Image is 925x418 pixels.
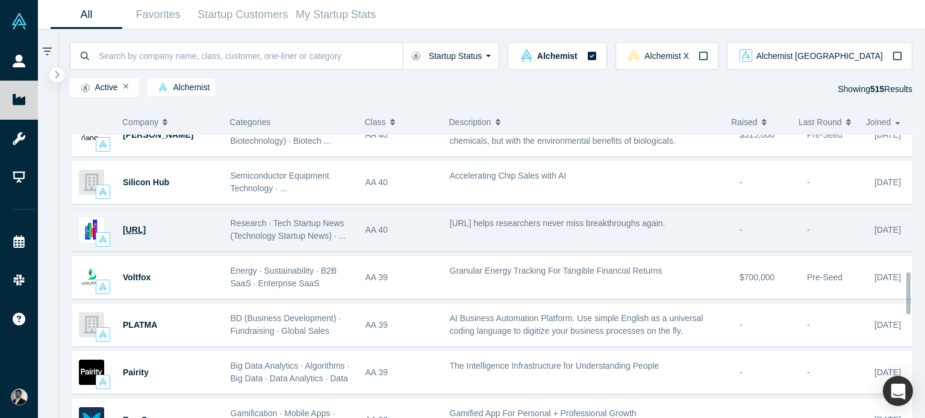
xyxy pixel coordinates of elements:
span: Active [75,83,118,93]
span: Big Data Analytics · Algorithms · Big Data · Data Analytics · Data ... [231,361,350,396]
img: alchemist_aj Vault Logo [740,49,752,62]
img: alchemist Vault Logo [99,330,107,339]
input: Search by company name, class, customer, one-liner or category [98,41,403,70]
span: - [740,367,743,377]
span: [URL] helps researchers never miss breakthroughs again. [450,218,665,228]
a: Startup Customers [194,1,292,29]
span: [DATE] [874,272,901,282]
button: Company [122,109,211,135]
img: Qumir Nano's Logo [79,122,104,147]
button: alchemist_aj Vault LogoAlchemist [GEOGRAPHIC_DATA] [727,42,912,70]
div: AA 39 [366,304,437,346]
span: [DATE] [874,320,901,330]
a: [URL] [123,225,146,235]
span: Raised [731,109,758,135]
a: PLATMA [123,320,157,330]
img: Alchemist Vault Logo [11,13,28,29]
button: Remove Filter [123,82,129,91]
div: AA 39 [366,257,437,298]
span: Pre-Seed [807,272,842,282]
img: Startup status [411,51,420,61]
span: Alchemist [153,83,210,93]
button: Last Round [799,109,853,135]
span: Last Round [799,109,842,135]
img: Tally.AI's Logo [79,217,104,242]
img: alchemist Vault Logo [99,378,107,386]
button: alchemist Vault LogoAlchemist [508,42,606,70]
img: alchemist Vault Logo [99,188,107,196]
a: Voltfox [123,272,151,282]
img: alchemist Vault Logo [99,140,107,149]
span: Alchemist X [644,52,689,60]
span: Showing Results [838,84,912,94]
a: Favorites [122,1,194,29]
span: Class [365,109,386,135]
span: - [740,225,743,235]
span: Description [449,109,491,135]
img: alchemist Vault Logo [99,235,107,244]
a: Silicon Hub [123,177,169,187]
img: Startup status [81,83,90,93]
img: alchemistx Vault Logo [628,49,640,62]
div: AA 40 [366,209,437,251]
img: PLATMA's Logo [79,312,104,337]
span: - [807,367,810,377]
span: [DATE] [874,367,901,377]
button: Startup Status [403,42,500,70]
strong: 515 [870,84,884,94]
span: Pre-Seed [807,130,842,140]
span: Gamified App For Personal + Professional Growth [450,408,637,418]
span: [DATE] [874,225,901,235]
span: - [740,177,743,187]
span: The Intelligence Infrastructure for Understanding People [450,361,659,370]
span: Categories [230,117,271,127]
span: Alchemist [537,52,578,60]
img: alchemist Vault Logo [158,83,167,92]
button: alchemistx Vault LogoAlchemist X [615,42,718,70]
button: Joined [866,109,904,135]
span: Granular Energy Tracking For Tangible Financial Returns [450,266,662,275]
a: My Startup Stats [292,1,380,29]
span: - [807,320,810,330]
div: AA 40 [366,114,437,156]
a: [PERSON_NAME] [123,130,193,140]
span: Alchemist [GEOGRAPHIC_DATA] [756,52,883,60]
span: - [807,225,810,235]
button: Raised [731,109,786,135]
span: BD (Business Development) · Fundraising · Global Sales [231,313,341,336]
button: Description [449,109,719,135]
img: Pairity's Logo [79,360,104,385]
img: Voltfox's Logo [79,265,104,290]
img: alchemist Vault Logo [520,49,533,62]
span: [DATE] [874,130,901,140]
img: alchemist Vault Logo [99,283,107,291]
button: Class [365,109,431,135]
img: Silicon Hub's Logo [79,170,104,195]
img: Sukhwinder (SUKHI) Lamba's Account [11,389,28,405]
span: AI Business Automation Platform. Use simple English as a universal coding language to digitize yo... [450,313,703,336]
span: - [740,320,743,330]
span: Research · Tech Startup News (Technology Startup News) · ... [231,218,346,241]
span: - [807,177,810,187]
a: Pairity [123,367,149,377]
span: [DATE] [874,177,901,187]
div: AA 39 [366,352,437,393]
span: $700,000 [740,272,774,282]
span: Company [122,109,158,135]
div: AA 40 [366,162,437,203]
a: All [51,1,122,29]
span: $315,000 [740,130,774,140]
span: Semiconductor Equipment Technology · ... [231,171,329,193]
span: Accelerating Chip Sales with AI [450,171,567,180]
span: Joined [866,109,891,135]
span: Energy · Sustainability · B2B SaaS · Enterprise SaaS [231,266,337,288]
